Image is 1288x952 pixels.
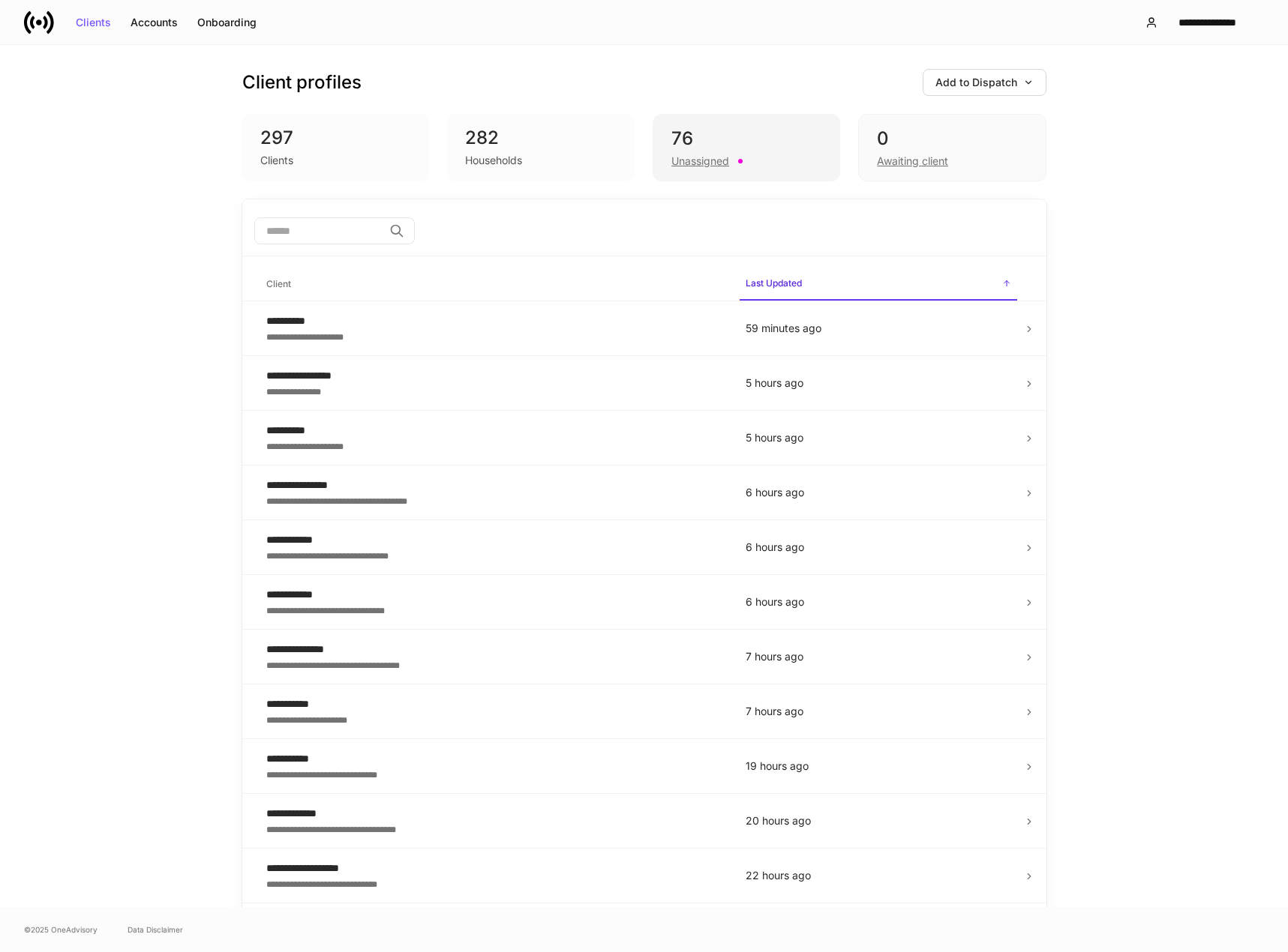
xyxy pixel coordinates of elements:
[465,153,522,168] div: Households
[740,268,1017,301] span: Last Updated
[131,17,178,28] div: Accounts
[746,868,1011,883] p: 22 hours ago
[746,485,1011,500] p: 6 hours ago
[746,540,1011,555] p: 6 hours ago
[266,277,291,291] h6: Client
[260,269,728,300] span: Client
[128,924,183,936] a: Data Disclaimer
[746,704,1011,719] p: 7 hours ago
[260,153,293,168] div: Clients
[877,154,948,169] div: Awaiting client
[746,759,1011,774] p: 19 hours ago
[746,430,1011,445] p: 5 hours ago
[746,594,1011,609] p: 6 hours ago
[746,376,1011,391] p: 5 hours ago
[746,813,1011,828] p: 20 hours ago
[923,69,1046,96] button: Add to Dispatch
[465,126,617,150] div: 282
[653,114,840,181] div: 76Unassigned
[746,649,1011,664] p: 7 hours ago
[671,127,821,151] div: 76
[858,114,1046,181] div: 0Awaiting client
[877,127,1027,151] div: 0
[121,10,188,34] button: Accounts
[188,10,266,34] button: Onboarding
[76,17,111,28] div: Clients
[24,924,98,936] span: © 2025 OneAdvisory
[935,77,1034,88] div: Add to Dispatch
[746,321,1011,336] p: 59 minutes ago
[746,276,802,290] h6: Last Updated
[242,70,362,94] h3: Client profiles
[671,154,729,169] div: Unassigned
[197,17,257,28] div: Onboarding
[260,126,412,150] div: 297
[66,10,121,34] button: Clients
